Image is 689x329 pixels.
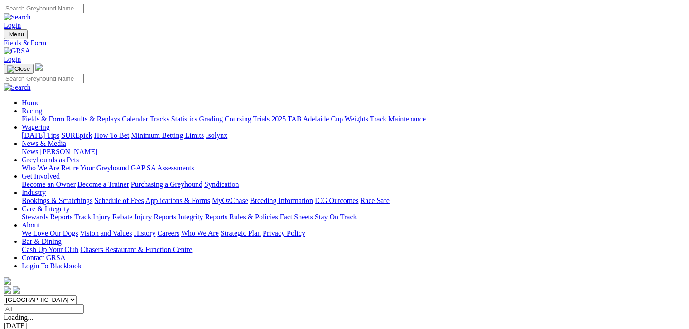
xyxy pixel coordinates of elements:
a: Race Safe [360,197,389,204]
a: History [134,229,155,237]
a: Stay On Track [315,213,357,221]
a: We Love Our Dogs [22,229,78,237]
img: Close [7,65,30,73]
a: Bar & Dining [22,237,62,245]
a: Strategic Plan [221,229,261,237]
a: Wagering [22,123,50,131]
a: Login To Blackbook [22,262,82,270]
input: Select date [4,304,84,314]
a: Track Injury Rebate [74,213,132,221]
div: About [22,229,685,237]
a: Racing [22,107,42,115]
a: Trials [253,115,270,123]
a: How To Bet [94,131,130,139]
span: Loading... [4,314,33,321]
img: logo-grsa-white.png [35,63,43,71]
a: Vision and Values [80,229,132,237]
a: Home [22,99,39,106]
a: SUREpick [61,131,92,139]
img: logo-grsa-white.png [4,277,11,285]
a: Become a Trainer [77,180,129,188]
div: Get Involved [22,180,685,189]
img: facebook.svg [4,286,11,294]
div: Industry [22,197,685,205]
span: Menu [9,31,24,38]
div: News & Media [22,148,685,156]
a: Statistics [171,115,198,123]
a: News [22,148,38,155]
a: Fields & Form [4,39,685,47]
a: Get Involved [22,172,60,180]
a: Breeding Information [250,197,313,204]
input: Search [4,4,84,13]
a: Results & Replays [66,115,120,123]
a: Grading [199,115,223,123]
img: Search [4,13,31,21]
a: ICG Outcomes [315,197,358,204]
a: Stewards Reports [22,213,72,221]
a: Retire Your Greyhound [61,164,129,172]
a: Fields & Form [22,115,64,123]
img: twitter.svg [13,286,20,294]
div: Racing [22,115,685,123]
a: About [22,221,40,229]
a: Isolynx [206,131,227,139]
a: 2025 TAB Adelaide Cup [271,115,343,123]
button: Toggle navigation [4,29,28,39]
a: Cash Up Your Club [22,246,78,253]
a: [PERSON_NAME] [40,148,97,155]
a: Weights [345,115,368,123]
a: Schedule of Fees [94,197,144,204]
a: MyOzChase [212,197,248,204]
a: Rules & Policies [229,213,278,221]
div: Care & Integrity [22,213,685,221]
img: Search [4,83,31,92]
a: Integrity Reports [178,213,227,221]
a: Injury Reports [134,213,176,221]
a: News & Media [22,140,66,147]
a: Fact Sheets [280,213,313,221]
a: Who We Are [181,229,219,237]
a: Tracks [150,115,169,123]
a: Login [4,21,21,29]
div: Bar & Dining [22,246,685,254]
a: Login [4,55,21,63]
input: Search [4,74,84,83]
a: Privacy Policy [263,229,305,237]
a: GAP SA Assessments [131,164,194,172]
div: Greyhounds as Pets [22,164,685,172]
a: Careers [157,229,179,237]
a: Become an Owner [22,180,76,188]
a: Bookings & Scratchings [22,197,92,204]
a: Contact GRSA [22,254,65,261]
a: Chasers Restaurant & Function Centre [80,246,192,253]
a: Syndication [204,180,239,188]
a: Track Maintenance [370,115,426,123]
a: Industry [22,189,46,196]
div: Wagering [22,131,685,140]
a: Who We Are [22,164,59,172]
a: Coursing [225,115,251,123]
a: Greyhounds as Pets [22,156,79,164]
img: GRSA [4,47,30,55]
button: Toggle navigation [4,64,34,74]
a: Calendar [122,115,148,123]
a: Minimum Betting Limits [131,131,204,139]
a: Care & Integrity [22,205,70,213]
a: Applications & Forms [145,197,210,204]
a: [DATE] Tips [22,131,59,139]
a: Purchasing a Greyhound [131,180,202,188]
